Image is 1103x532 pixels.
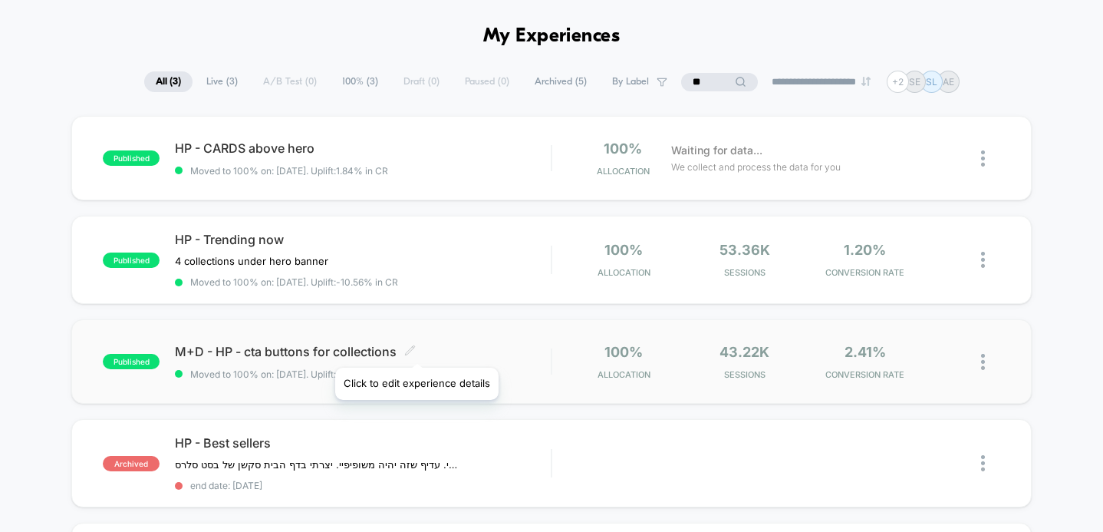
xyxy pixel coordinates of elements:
span: By Label [612,76,649,88]
p: SL [926,76,937,88]
span: Archived ( 5 ) [523,71,598,92]
img: end [861,77,871,86]
span: 100% [604,344,643,360]
p: SE [909,76,920,88]
img: close [981,150,985,167]
h1: My Experiences [483,25,621,48]
span: published [103,253,160,268]
span: published [103,354,160,369]
span: 100% ( 3 ) [331,71,390,92]
span: Live ( 3 ) [195,71,249,92]
span: Allocation [598,267,650,278]
span: HP - CARDS above hero [175,140,551,156]
p: AE [943,76,954,88]
span: All ( 3 ) [144,71,193,92]
span: Moved to 100% on: [DATE] . Uplift: -10.56% in CR [190,276,398,288]
span: 100% [604,140,642,157]
span: Moved to 100% on: [DATE] . Uplift: 8.78% in CR [190,368,389,380]
span: Waiting for data... [671,142,762,159]
span: CONVERSION RATE [808,267,921,278]
span: archived [103,456,160,471]
span: Allocation [598,369,650,380]
span: M+D - HP - cta buttons for collections [175,344,551,359]
span: 43.22k [719,344,769,360]
span: HP - Trending now [175,232,551,247]
span: 1.20% [844,242,886,258]
span: Moved to 100% on: [DATE] . Uplift: 1.84% in CR [190,165,388,177]
span: HP - Best sellers [175,435,551,451]
img: close [981,455,985,471]
div: + 2 [887,71,909,93]
span: עצרתי את החוויה כי יש לנו מספיק נתונים + קשה לנהל את הקטגוריה הזאת מויזואלי הם חייבים שתהיה להם ש... [175,458,459,471]
span: published [103,150,160,166]
span: 4 collections under hero banner [175,255,328,267]
span: 100% [604,242,643,258]
span: end date: [DATE] [175,480,551,491]
span: Sessions [688,267,801,278]
span: 2.41% [845,344,886,360]
span: We collect and process the data for you [671,160,841,174]
img: close [981,252,985,268]
span: Allocation [597,166,650,177]
span: Sessions [688,369,801,380]
img: close [981,354,985,370]
span: 53.36k [719,242,770,258]
span: CONVERSION RATE [808,369,921,380]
